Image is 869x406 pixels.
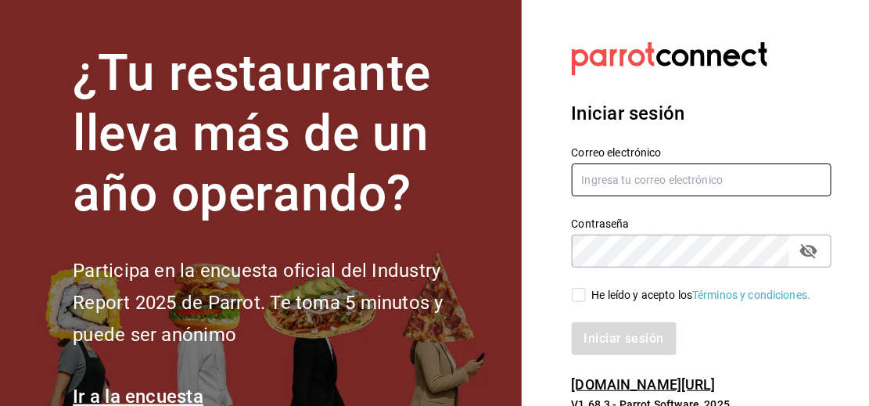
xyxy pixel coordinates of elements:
[572,102,685,124] font: Iniciar sesión
[572,376,716,393] a: [DOMAIN_NAME][URL]
[692,289,810,301] a: Términos y condiciones.
[592,289,693,301] font: He leído y acepto los
[572,163,832,196] input: Ingresa tu correo electrónico
[795,238,822,264] button: campo de contraseña
[572,218,630,231] font: Contraseña
[73,44,431,223] font: ¿Tu restaurante lleva más de un año operando?
[572,147,662,160] font: Correo electrónico
[73,260,443,346] font: Participa en la encuesta oficial del Industry Report 2025 de Parrot. Te toma 5 minutos y puede se...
